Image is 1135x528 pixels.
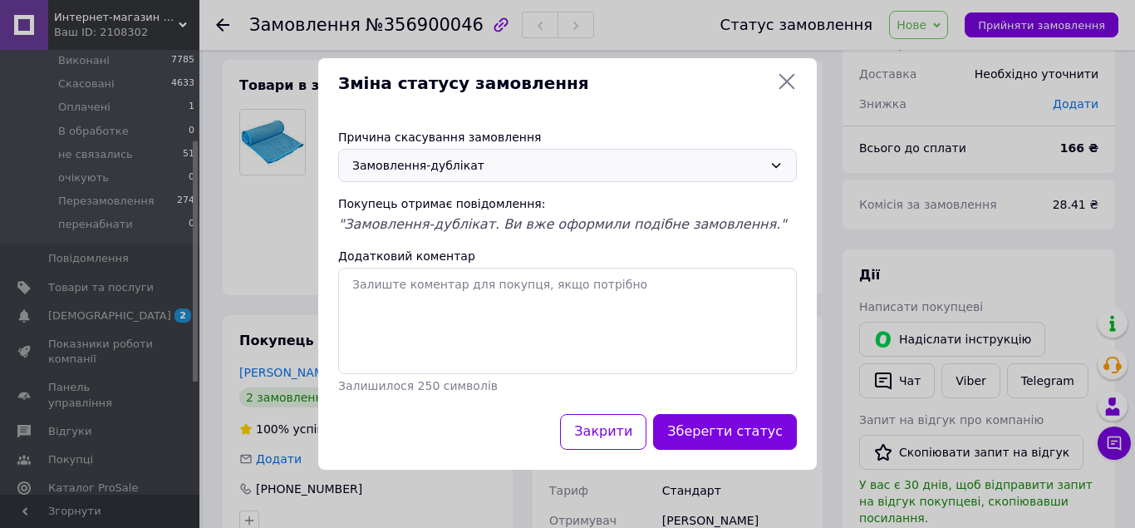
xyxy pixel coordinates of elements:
[338,379,498,392] span: Залишилося 250 символів
[338,216,787,232] span: "Замовлення-дублікат. Ви вже оформили подібне замовлення."
[338,249,475,263] label: Додатковий коментар
[653,414,797,450] button: Зберегти статус
[338,129,797,146] div: Причина скасування замовлення
[338,195,797,212] div: Покупець отримає повідомлення:
[338,72,770,96] span: Зміна статусу замовлення
[352,156,763,175] div: Замовлення-дублікат
[560,414,646,450] button: Закрити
